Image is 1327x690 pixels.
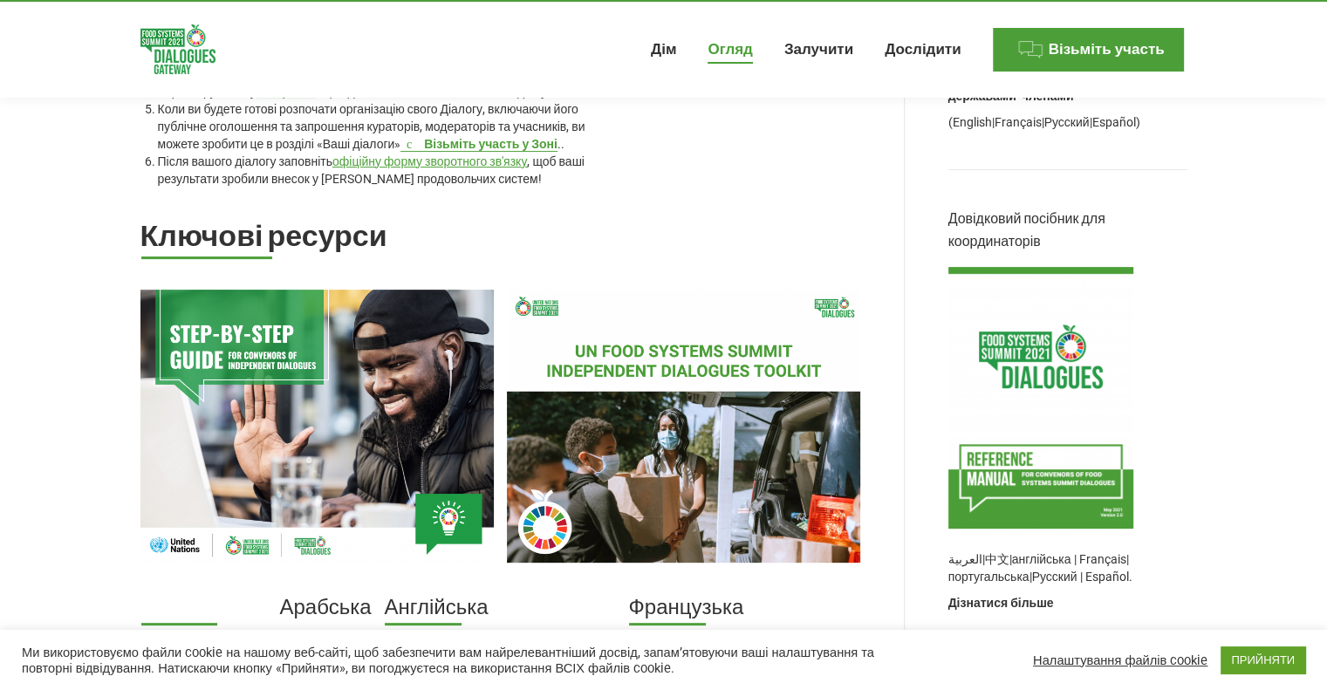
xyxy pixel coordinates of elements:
a: Français [995,115,1042,129]
img: Значок меню [1017,37,1043,63]
a: Español [1091,115,1135,129]
font: Зареєструйтесь у [158,85,257,99]
font: с [407,138,412,150]
a: Дізнатися більше [948,596,1054,610]
font: Дім [651,40,676,58]
a: офіційну форму зворотного зв'язку [332,154,527,168]
font: | [1042,115,1044,129]
img: Діалоги саміту продовольчих систем [140,24,215,74]
a: Зоні участі [257,85,317,99]
font: Огляд [708,40,752,58]
font: | [982,552,985,566]
font: , щоб дізнатися, чи є навчальні сесії для участі [316,85,574,99]
a: ПРИЙНЯТИ [1221,646,1305,673]
font: ( [948,115,953,129]
div: Сторінка 15 [140,218,860,259]
div: Сторінка 16 [140,218,860,259]
font: | [1089,115,1091,129]
font: Після вашого діалогу заповніть [158,154,332,168]
font: Дослідити [885,40,961,58]
font: ) [1135,115,1139,129]
a: португальська [948,570,1029,584]
a: العربية [948,552,982,566]
font: Ключові ресурси [140,219,387,255]
font: .. [557,137,564,151]
a: 中文 [985,552,1009,566]
font: | [1029,570,1031,584]
font: | [992,115,995,129]
font: Візьміть участь [1049,40,1165,58]
font: Англійська [384,595,488,620]
a: Русский | [1031,570,1082,584]
font: | [1009,552,1012,566]
a: англійська | [1012,552,1077,566]
font: ПРИЙНЯТИ [1231,653,1295,666]
a: Налаштування файлів cookie [1033,652,1207,668]
font: , щоб ваші результати зробили внесок у [PERSON_NAME] продовольчих систем! [158,154,585,186]
font: Арабська [279,595,371,620]
font: Ми використовуємо файли cookie на нашому веб-сайті, щоб забезпечити вам найрелевантніший досвід, ... [22,645,874,676]
font: | [1125,552,1128,566]
font: Довідковий посібник для координаторів [948,211,1105,250]
font: Коли ви будете готові розпочати організацію свого Діалогу, включаючи його публічне оголошення та ... [158,102,585,151]
a: Español. [1084,570,1132,584]
font: Французька [628,595,743,620]
a: сВізьміть участь у Зоні [400,137,557,152]
font: Візьміть участь у Зоні [424,137,557,151]
a: English [953,115,992,129]
font: Залучити [784,40,853,58]
a: Русский [1044,115,1090,129]
a: Français [1078,552,1125,566]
